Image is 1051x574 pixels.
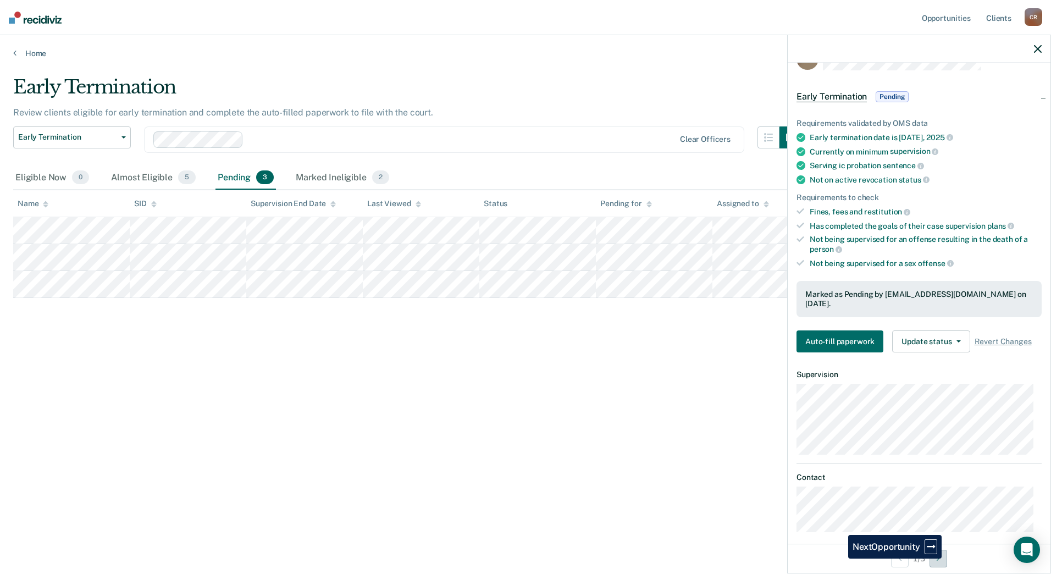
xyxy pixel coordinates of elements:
div: Fines, fees and [810,207,1042,217]
span: 2 [372,170,389,185]
div: Open Intercom Messenger [1014,537,1040,563]
span: 5 [178,170,196,185]
div: Status [484,199,507,208]
span: Pending [876,91,909,102]
div: Not being supervised for a sex [810,258,1042,268]
div: C R [1025,8,1042,26]
button: Auto-fill paperwork [796,330,883,352]
a: Home [13,48,1038,58]
div: 1 / 3 [788,544,1050,573]
span: supervision [890,147,938,156]
span: restitution [864,207,910,216]
button: Update status [892,330,970,352]
div: SID [134,199,157,208]
div: Currently on minimum [810,147,1042,157]
div: Supervision End Date [251,199,336,208]
div: Requirements to check [796,193,1042,202]
div: Last Viewed [367,199,421,208]
a: Navigate to form link [796,330,888,352]
div: Pending for [600,199,651,208]
div: Eligible Now [13,166,91,190]
dt: Contact [796,473,1042,482]
span: plans [987,222,1014,230]
p: Review clients eligible for early termination and complete the auto-filled paperwork to file with... [13,107,433,118]
div: Pending [215,166,276,190]
div: Early Termination [13,76,801,107]
div: Marked as Pending by [EMAIL_ADDRESS][DOMAIN_NAME] on [DATE]. [805,290,1033,308]
div: Assigned to [717,199,768,208]
div: Not on active revocation [810,175,1042,185]
div: Early termination date is [DATE], [810,133,1042,142]
div: Early TerminationPending [788,79,1050,114]
div: Requirements validated by OMS data [796,119,1042,128]
span: 2025 [926,133,953,142]
div: Name [18,199,48,208]
div: Almost Eligible [109,166,198,190]
div: Has completed the goals of their case supervision [810,221,1042,231]
span: status [899,175,930,184]
img: Recidiviz [9,12,62,24]
div: Not being supervised for an offense resulting in the death of a [810,235,1042,253]
span: person [810,245,842,253]
button: Next Opportunity [930,550,947,567]
span: offense [918,259,954,268]
span: 3 [256,170,274,185]
span: Revert Changes [975,337,1032,346]
dt: Supervision [796,370,1042,379]
span: sentence [883,161,924,170]
span: Early Termination [796,91,867,102]
div: Clear officers [680,135,731,144]
span: 0 [72,170,89,185]
div: Marked Ineligible [294,166,391,190]
span: Early Termination [18,133,117,142]
div: Serving ic probation [810,161,1042,170]
button: Previous Opportunity [891,550,909,567]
